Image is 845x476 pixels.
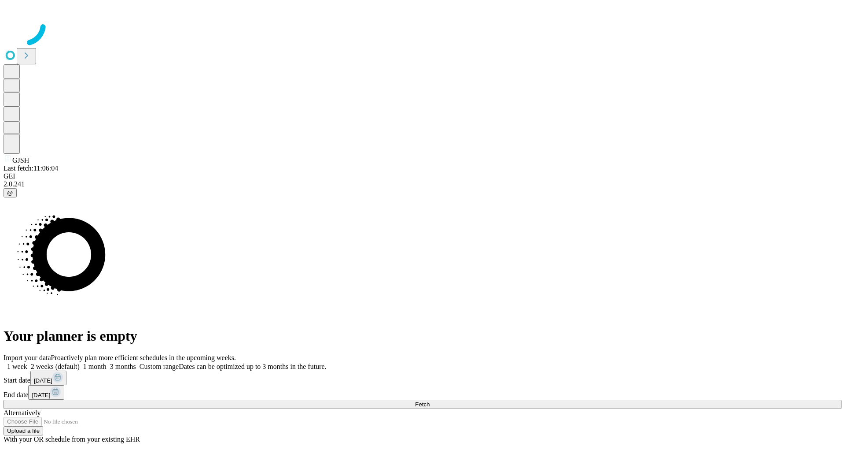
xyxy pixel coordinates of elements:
[4,426,43,435] button: Upload a file
[4,409,40,416] span: Alternatively
[28,385,64,400] button: [DATE]
[83,363,107,370] span: 1 month
[7,363,27,370] span: 1 week
[4,371,841,385] div: Start date
[110,363,136,370] span: 3 months
[4,400,841,409] button: Fetch
[4,385,841,400] div: End date
[4,172,841,180] div: GEI
[179,363,326,370] span: Dates can be optimized up to 3 months in the future.
[4,354,51,361] span: Import your data
[32,392,50,398] span: [DATE]
[12,156,29,164] span: GJSH
[140,363,179,370] span: Custom range
[4,435,140,443] span: With your OR schedule from your existing EHR
[4,180,841,188] div: 2.0.241
[7,190,13,196] span: @
[4,328,841,344] h1: Your planner is empty
[4,164,58,172] span: Last fetch: 11:06:04
[34,377,52,384] span: [DATE]
[4,188,17,197] button: @
[51,354,236,361] span: Proactively plan more efficient schedules in the upcoming weeks.
[30,371,66,385] button: [DATE]
[415,401,430,408] span: Fetch
[31,363,80,370] span: 2 weeks (default)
